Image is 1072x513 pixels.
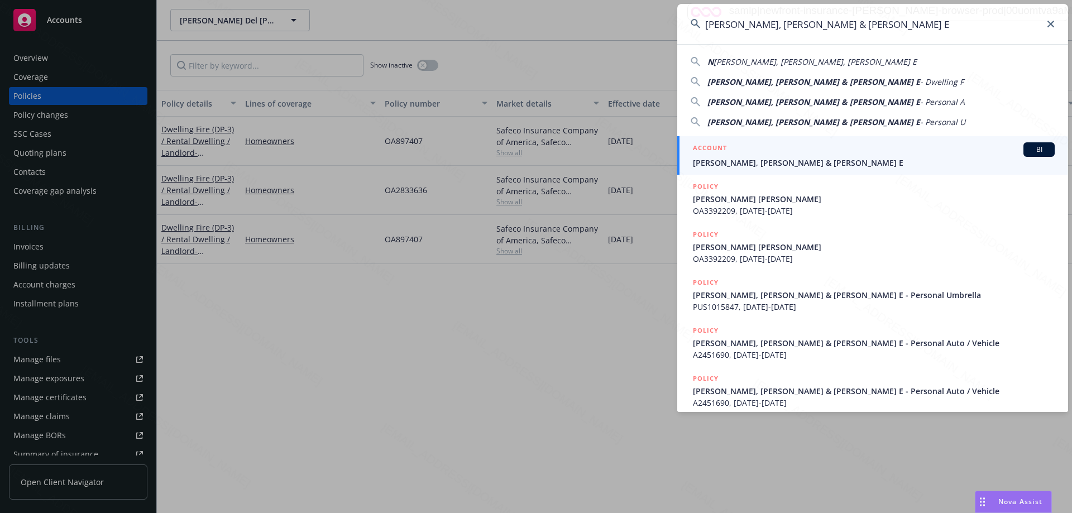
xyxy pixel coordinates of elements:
span: PUS1015847, [DATE]-[DATE] [693,301,1055,313]
div: Drag to move [975,491,989,512]
span: [PERSON_NAME], [PERSON_NAME], [PERSON_NAME] E [714,56,917,67]
h5: ACCOUNT [693,142,727,156]
span: OA3392209, [DATE]-[DATE] [693,253,1055,265]
span: - Personal U [920,117,965,127]
span: Nova Assist [998,497,1042,506]
a: POLICY[PERSON_NAME] [PERSON_NAME]OA3392209, [DATE]-[DATE] [677,223,1068,271]
span: OA3392209, [DATE]-[DATE] [693,205,1055,217]
span: [PERSON_NAME], [PERSON_NAME] & [PERSON_NAME] E [707,97,920,107]
span: [PERSON_NAME], [PERSON_NAME] & [PERSON_NAME] E - Personal Umbrella [693,289,1055,301]
input: Search... [677,4,1068,44]
h5: POLICY [693,229,719,240]
a: POLICY[PERSON_NAME], [PERSON_NAME] & [PERSON_NAME] E - Personal UmbrellaPUS1015847, [DATE]-[DATE] [677,271,1068,319]
a: POLICY[PERSON_NAME], [PERSON_NAME] & [PERSON_NAME] E - Personal Auto / VehicleA2451690, [DATE]-[D... [677,367,1068,415]
a: POLICY[PERSON_NAME] [PERSON_NAME]OA3392209, [DATE]-[DATE] [677,175,1068,223]
span: BI [1028,145,1050,155]
button: Nova Assist [975,491,1052,513]
span: N [707,56,714,67]
span: A2451690, [DATE]-[DATE] [693,397,1055,409]
span: - Personal A [920,97,965,107]
span: A2451690, [DATE]-[DATE] [693,349,1055,361]
span: [PERSON_NAME], [PERSON_NAME] & [PERSON_NAME] E [707,76,920,87]
span: [PERSON_NAME], [PERSON_NAME] & [PERSON_NAME] E - Personal Auto / Vehicle [693,337,1055,349]
span: - Dwelling F [920,76,964,87]
a: POLICY[PERSON_NAME], [PERSON_NAME] & [PERSON_NAME] E - Personal Auto / VehicleA2451690, [DATE]-[D... [677,319,1068,367]
h5: POLICY [693,373,719,384]
span: [PERSON_NAME] [PERSON_NAME] [693,193,1055,205]
h5: POLICY [693,325,719,336]
span: [PERSON_NAME], [PERSON_NAME] & [PERSON_NAME] E - Personal Auto / Vehicle [693,385,1055,397]
span: [PERSON_NAME] [PERSON_NAME] [693,241,1055,253]
h5: POLICY [693,181,719,192]
a: ACCOUNTBI[PERSON_NAME], [PERSON_NAME] & [PERSON_NAME] E [677,136,1068,175]
span: [PERSON_NAME], [PERSON_NAME] & [PERSON_NAME] E [693,157,1055,169]
span: [PERSON_NAME], [PERSON_NAME] & [PERSON_NAME] E [707,117,920,127]
h5: POLICY [693,277,719,288]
